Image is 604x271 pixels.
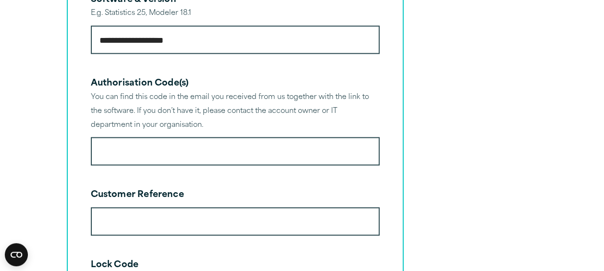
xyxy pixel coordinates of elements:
[91,261,139,270] label: Lock Code
[91,191,184,199] label: Customer Reference
[91,7,380,21] div: E.g. Statistics 25, Modeler 18.1
[5,243,28,266] button: Open CMP widget
[91,79,189,88] label: Authorisation Code(s)
[91,91,380,132] div: You can find this code in the email you received from us together with the link to the software. ...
